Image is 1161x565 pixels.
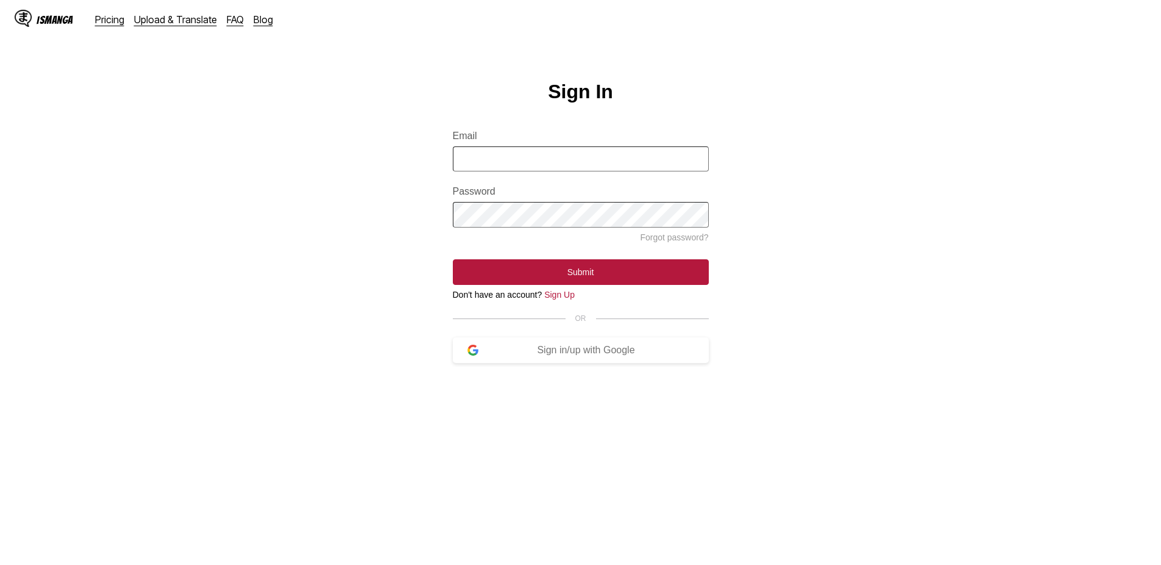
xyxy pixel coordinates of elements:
a: Pricing [95,13,124,26]
div: OR [453,314,709,323]
h1: Sign In [548,81,613,103]
a: FAQ [227,13,244,26]
div: Sign in/up with Google [478,345,694,356]
button: Sign in/up with Google [453,337,709,363]
div: Don't have an account? [453,290,709,300]
a: Upload & Translate [134,13,217,26]
a: Sign Up [544,290,575,300]
a: Forgot password? [640,232,708,242]
label: Password [453,186,709,197]
div: IsManga [37,14,73,26]
button: Submit [453,259,709,285]
label: Email [453,131,709,142]
a: Blog [254,13,273,26]
img: IsManga Logo [15,10,32,27]
a: IsManga LogoIsManga [15,10,95,29]
img: google-logo [467,345,478,356]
